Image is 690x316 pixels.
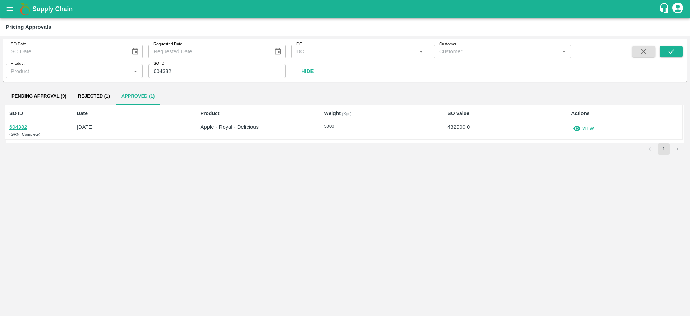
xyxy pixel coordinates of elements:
p: View [582,125,594,132]
button: page 1 [658,143,670,155]
label: Requested Date [153,41,182,47]
p: Apple - Royal - Delicious [201,123,310,131]
p: Date [77,110,187,117]
label: SO Date [11,41,26,47]
input: Requested Date [148,45,268,58]
button: Open [131,66,140,76]
input: SO ID [148,64,285,78]
p: SO Value [447,110,557,117]
p: SO ID [9,110,63,117]
div: ( GRN_Complete ) [9,131,63,137]
button: Approved (1) [116,87,160,105]
div: Pricing Approvals [6,22,51,32]
a: 604382 [9,124,27,130]
a: Supply Chain [32,4,659,14]
nav: pagination navigation [643,143,684,155]
label: Customer [439,41,456,47]
div: [DATE] [77,123,187,131]
p: Actions [571,110,681,117]
input: Product [8,66,129,76]
button: Open [417,47,426,56]
button: View [571,123,596,134]
button: Hide [291,65,316,77]
input: SO Date [6,45,125,58]
div: customer-support [659,3,671,15]
label: SO ID [153,61,164,67]
p: Weight [324,110,433,117]
img: logo [18,2,32,16]
button: Open [559,47,569,56]
b: Supply Chain [32,5,73,13]
label: Product [11,61,24,67]
button: Rejected (1) [72,87,116,105]
label: DC [296,41,302,47]
strong: Hide [301,68,314,74]
p: Product [201,110,310,117]
p: 5000 [324,123,433,130]
span: (Kgs) [342,112,352,116]
button: Choose date [271,45,285,58]
button: Pending Approval (0) [6,87,72,105]
input: Customer [436,47,557,56]
div: account of current user [671,1,684,17]
button: open drawer [1,1,18,17]
p: 432900.0 [447,123,557,131]
input: DC [294,47,414,56]
button: Choose date [128,45,142,58]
